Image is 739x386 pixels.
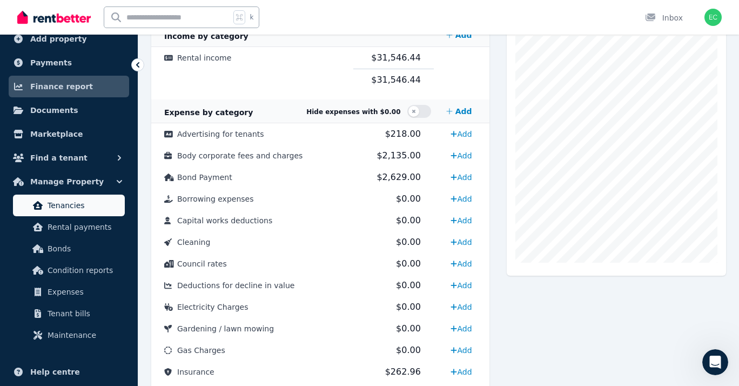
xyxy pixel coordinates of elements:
div: Send us a messageWe'll be back online [DATE] [11,146,205,187]
span: Capital works deductions [177,216,272,225]
span: $2,629.00 [377,172,420,182]
img: RentBetter [17,9,91,25]
span: Electricity Charges [177,303,248,311]
span: $0.00 [396,194,421,204]
span: Finance report [30,80,93,93]
div: Lease Agreement [22,268,181,279]
span: Search for help [22,203,88,214]
a: Add [446,298,476,316]
div: Close [186,17,205,37]
span: Gas Charges [177,346,225,355]
p: How can we help? [22,114,194,132]
a: Add [446,169,476,186]
a: Documents [9,99,129,121]
button: Search for help [16,197,200,219]
a: Add [446,342,476,359]
span: Bonds [48,242,120,255]
a: Add [446,277,476,294]
img: logo [22,21,94,37]
span: Help centre [30,365,80,378]
img: Profile image for Jeremy [157,17,178,39]
span: Council rates [177,259,227,268]
img: Profile image for Rochelle [136,17,158,39]
div: We'll be back online [DATE] [22,167,180,178]
a: Add [446,255,476,272]
a: Add [442,101,476,122]
span: $31,546.44 [371,52,421,63]
span: Expenses [48,285,120,298]
a: Rental payments [13,216,125,238]
span: $218.00 [385,129,421,139]
a: Marketplace [9,123,129,145]
span: $0.00 [396,302,421,312]
a: Help centre [9,361,129,383]
img: Emma Crichton [704,9,722,26]
span: $0.00 [396,258,421,269]
div: Inbox [645,12,683,23]
a: Add [446,212,476,229]
span: Marketplace [30,128,83,141]
span: Home [24,314,48,321]
div: Rental Payments - How They Work [22,228,181,239]
a: Add [446,363,476,381]
a: Add [446,190,476,208]
span: Payments [30,56,72,69]
div: How much does it cost? [16,243,200,263]
span: $0.00 [396,323,421,334]
span: $262.96 [385,367,421,377]
img: Profile image for Dan [116,17,137,39]
span: Hide expenses with $0.00 [306,108,400,116]
div: How much does it cost? [22,248,181,259]
span: Insurance [177,368,214,376]
button: Messages [72,287,144,330]
span: Bond Payment [177,173,232,182]
span: Body corporate fees and charges [177,151,303,160]
span: Manage Property [30,175,104,188]
p: Hi [PERSON_NAME] 👋 [22,77,194,114]
a: Add [446,234,476,251]
span: Advertising for tenants [177,130,264,138]
span: Maintenance [48,329,120,342]
span: Help [171,314,189,321]
span: Tenancies [48,199,120,212]
span: Deductions for decline in value [177,281,294,290]
span: Rental payments [48,221,120,234]
span: $2,135.00 [377,150,420,161]
span: $0.00 [396,280,421,290]
iframe: Intercom live chat [702,349,728,375]
a: Add property [9,28,129,50]
button: Help [144,287,216,330]
a: Add [446,125,476,143]
span: $0.00 [396,237,421,247]
a: Finance report [9,76,129,97]
a: Add [446,147,476,164]
span: Find a tenant [30,151,88,164]
span: $0.00 [396,345,421,355]
div: Lease Agreement [16,263,200,283]
span: Income by category [164,32,248,41]
a: Add [442,24,476,46]
span: k [250,13,253,22]
span: Condition reports [48,264,120,277]
span: $31,546.44 [371,75,421,85]
a: Maintenance [13,324,125,346]
span: Expense by category [164,108,253,117]
span: Rental income [177,54,231,62]
a: Payments [9,52,129,74]
div: Send us a message [22,155,180,167]
span: Gardening / lawn mowing [177,324,274,333]
span: Cleaning [177,238,210,247]
a: Condition reports [13,259,125,281]
a: Tenancies [13,195,125,216]
button: Find a tenant [9,147,129,169]
div: Rental Payments - How They Work [16,223,200,243]
span: Add property [30,32,87,45]
button: Manage Property [9,171,129,192]
span: Tenant bills [48,307,120,320]
a: Tenant bills [13,303,125,324]
a: Bonds [13,238,125,259]
span: $0.00 [396,215,421,225]
span: Messages [90,314,127,321]
a: Add [446,320,476,337]
span: Borrowing expenses [177,195,253,203]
